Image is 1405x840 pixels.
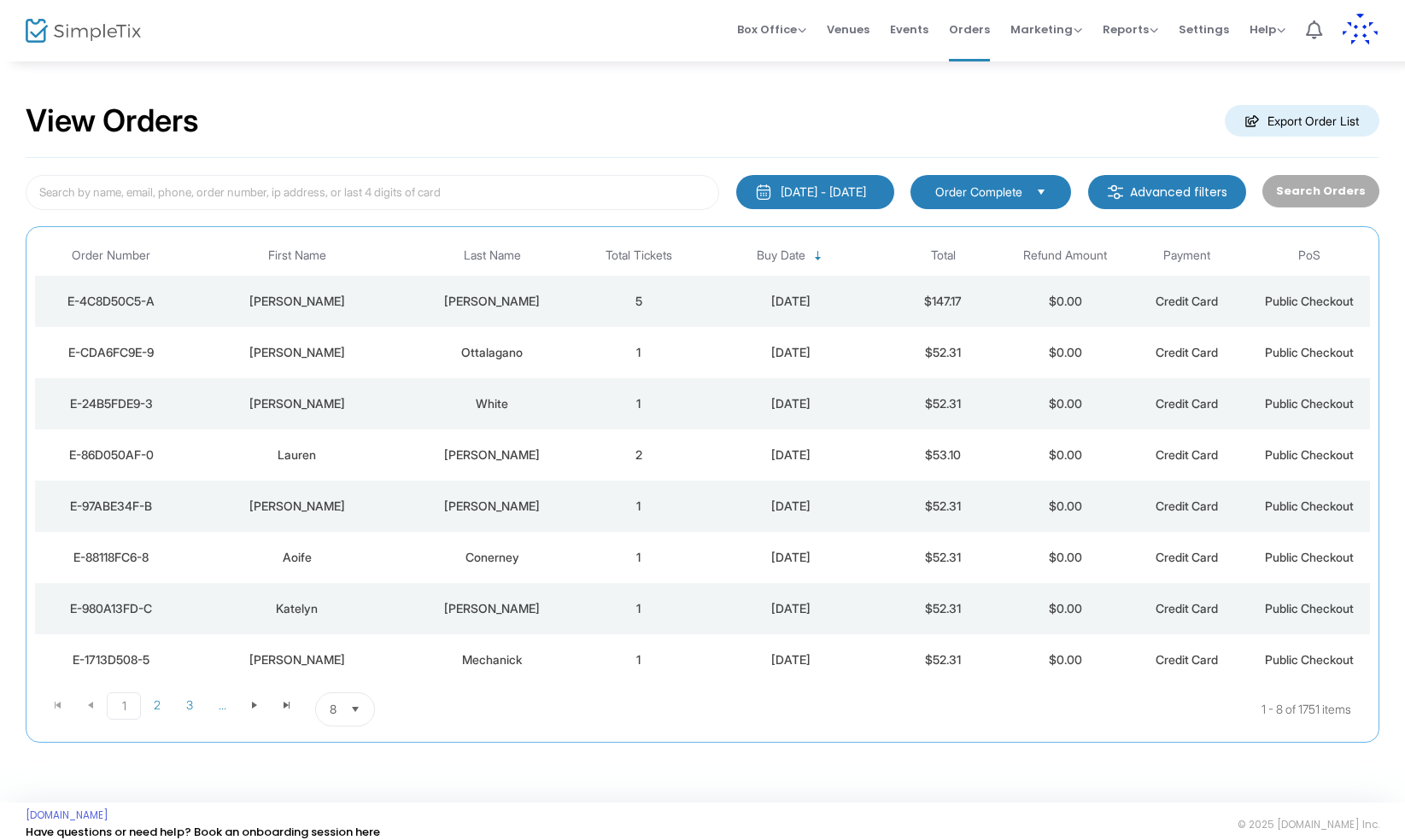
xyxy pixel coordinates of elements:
div: Angelica [191,498,402,515]
span: Credit Card [1156,652,1218,667]
th: Total [882,236,1004,276]
div: 8/9/2025 [704,600,878,617]
td: 5 [577,276,700,327]
td: 1 [577,532,700,583]
td: $0.00 [1004,532,1127,583]
td: $52.31 [882,327,1004,378]
span: Last Name [464,248,521,263]
span: Credit Card [1156,550,1218,564]
td: 1 [577,634,700,685]
span: Venues [827,8,869,51]
div: Casale [411,498,573,515]
span: Page 2 [141,692,173,718]
td: 1 [577,378,700,429]
td: $0.00 [1004,481,1127,532]
span: Marketing [1010,21,1082,38]
span: Order Complete [935,184,1022,201]
span: Page 1 [107,692,141,720]
span: Public Checkout [1265,345,1354,359]
td: $0.00 [1004,583,1127,634]
td: $53.10 [882,429,1004,481]
span: Public Checkout [1265,499,1354,513]
m-button: Advanced filters [1088,175,1246,209]
span: Reports [1103,21,1158,38]
div: White [411,395,573,412]
span: Events [890,8,928,51]
td: $52.31 [882,634,1004,685]
div: 8/15/2025 [704,344,878,361]
span: Settings [1179,8,1229,51]
span: Public Checkout [1265,601,1354,615]
div: Clune [411,446,573,464]
div: 8/11/2025 [704,549,878,566]
span: Credit Card [1156,447,1218,462]
button: Select [343,693,367,726]
div: Natalie [191,395,402,412]
td: $0.00 [1004,634,1127,685]
td: 1 [577,481,700,532]
span: Credit Card [1156,499,1218,513]
span: Credit Card [1156,294,1218,308]
kendo-pager-info: 1 - 8 of 1751 items [545,692,1351,726]
td: 1 [577,327,700,378]
span: Credit Card [1156,601,1218,615]
span: Box Office [737,21,806,38]
h2: View Orders [26,102,199,140]
div: 8/15/2025 [704,395,878,412]
div: Aoife [191,549,402,566]
input: Search by name, email, phone, order number, ip address, or last 4 digits of card [26,175,719,210]
div: 8/15/2025 [704,293,878,310]
div: Katelyn [191,600,402,617]
div: E-88118FC6-8 [39,549,183,566]
span: Public Checkout [1265,550,1354,564]
span: Payment [1163,248,1210,263]
div: Ottalagano [411,344,573,361]
span: Page 3 [173,692,206,718]
span: Public Checkout [1265,652,1354,667]
div: [DATE] - [DATE] [781,184,866,201]
div: Davis [411,293,573,310]
span: Page 4 [206,692,238,718]
button: [DATE] - [DATE] [736,175,894,209]
td: $52.31 [882,481,1004,532]
div: Data table [35,236,1370,685]
span: First Name [268,248,326,263]
span: Sortable [811,249,825,263]
span: © 2025 [DOMAIN_NAME] Inc. [1238,818,1379,831]
td: $52.31 [882,583,1004,634]
div: Kilgallon [411,600,573,617]
div: E-97ABE34F-B [39,498,183,515]
div: E-86D050AF-0 [39,446,183,464]
span: Orders [949,8,990,51]
div: Kristina [191,293,402,310]
span: Buy Date [757,248,805,263]
td: $147.17 [882,276,1004,327]
span: Public Checkout [1265,396,1354,411]
td: $0.00 [1004,276,1127,327]
span: Go to the last page [271,692,303,718]
div: Lauren [191,446,402,464]
div: Conerney [411,549,573,566]
a: [DOMAIN_NAME] [26,808,108,822]
span: Order Number [72,248,150,263]
td: $52.31 [882,378,1004,429]
span: 8 [330,701,337,718]
div: Heidi [191,651,402,668]
span: Go to the next page [248,698,261,712]
div: E-CDA6FC9E-9 [39,344,183,361]
div: E-24B5FDE9-3 [39,395,183,412]
div: E-4C8D50C5-A [39,293,183,310]
th: Total Tickets [577,236,700,276]
div: Mechanick [411,651,573,668]
div: E-980A13FD-C [39,600,183,617]
img: filter [1107,184,1124,201]
td: 2 [577,429,700,481]
td: $0.00 [1004,429,1127,481]
button: Select [1029,183,1053,201]
m-button: Export Order List [1225,105,1379,137]
img: monthly [755,184,772,201]
span: Public Checkout [1265,294,1354,308]
div: 8/12/2025 [704,498,878,515]
td: $0.00 [1004,378,1127,429]
div: E-1713D508-5 [39,651,183,668]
